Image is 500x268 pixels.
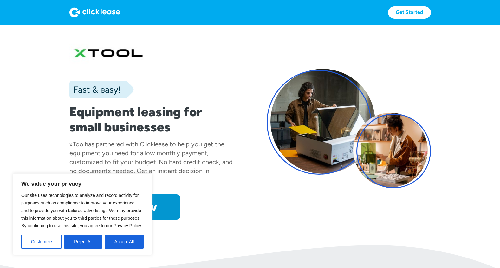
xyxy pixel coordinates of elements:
[64,235,102,249] button: Reject All
[13,173,152,255] div: We value your privacy
[105,235,144,249] button: Accept All
[69,7,120,17] img: Logo
[21,193,142,228] span: Our site uses technologies to analyze and record activity for purposes such as compliance to impr...
[21,180,144,188] p: We value your privacy
[388,6,431,19] a: Get Started
[69,140,233,184] div: has partnered with Clicklease to help you get the equipment you need for a low monthly payment, c...
[69,140,85,148] div: xTool
[69,104,234,135] h1: Equipment leasing for small businesses
[69,83,121,96] div: Fast & easy!
[21,235,62,249] button: Customize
